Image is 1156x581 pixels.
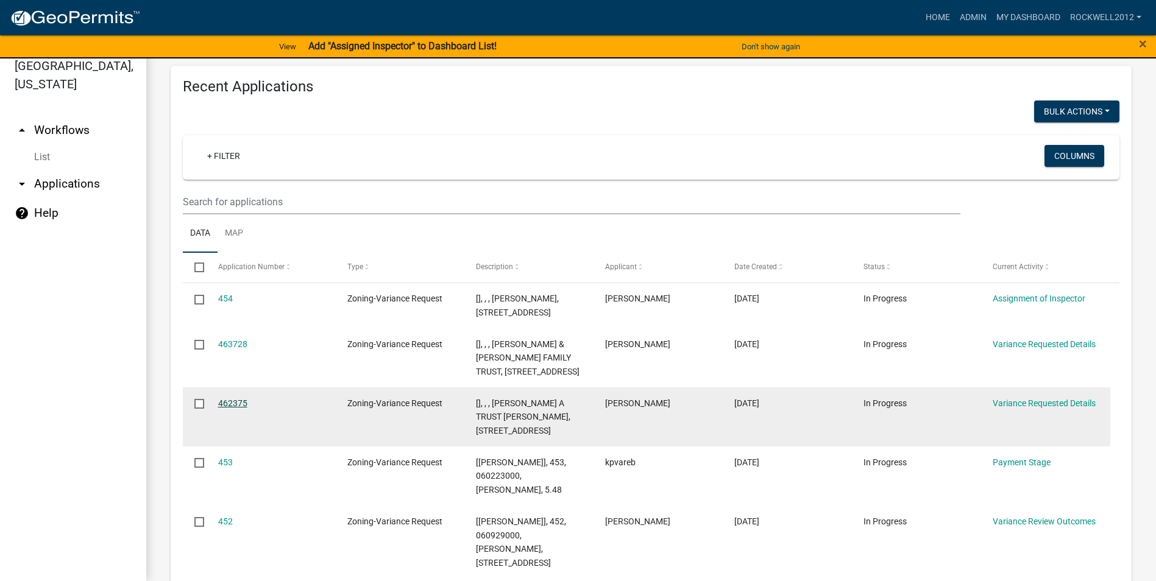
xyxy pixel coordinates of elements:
[206,253,335,282] datatable-header-cell: Application Number
[15,206,29,220] i: help
[347,457,442,467] span: Zoning-Variance Request
[993,339,1096,349] a: Variance Requested Details
[734,516,759,526] span: 08/11/2025
[993,398,1096,408] a: Variance Requested Details
[723,253,852,282] datatable-header-cell: Date Created
[737,37,805,57] button: Don't show again
[993,516,1096,526] a: Variance Review Outcomes
[476,294,559,317] span: [], , , GUILLERMO MARROQUIN GALVEZ, 20340 CO RD 131
[1139,35,1147,52] span: ×
[218,339,247,349] a: 463728
[734,457,759,467] span: 08/11/2025
[594,253,723,282] datatable-header-cell: Applicant
[605,516,670,526] span: Al Clark
[734,398,759,408] span: 08/11/2025
[605,294,670,303] span: Trevor Deyo
[605,457,636,467] span: kpvareb
[476,516,566,568] span: [Susan Rockwell], 452, 060929000, JOSEPH SCHROEDER, 14406 shoreline ln
[863,516,907,526] span: In Progress
[347,516,442,526] span: Zoning-Variance Request
[993,294,1085,303] a: Assignment of Inspector
[197,145,250,167] a: + Filter
[734,294,759,303] span: 08/14/2025
[347,294,442,303] span: Zoning-Variance Request
[183,78,1119,96] h4: Recent Applications
[183,253,206,282] datatable-header-cell: Select
[218,398,247,408] a: 462375
[347,339,442,349] span: Zoning-Variance Request
[921,6,955,29] a: Home
[476,457,566,495] span: [Susan Rockwell], 453, 060223000, RANDY BARTA, 5.48
[476,262,513,271] span: Description
[1065,6,1146,29] a: Rockwell2012
[991,6,1065,29] a: My Dashboard
[183,189,960,214] input: Search for applications
[218,214,250,253] a: Map
[347,262,363,271] span: Type
[955,6,991,29] a: Admin
[15,123,29,138] i: arrow_drop_up
[476,398,570,436] span: [], , , SHIRLEY A TRUST SIMONSON, 34090 E BOOT LAKE RD
[347,398,442,408] span: Zoning-Variance Request
[218,457,233,467] a: 453
[183,214,218,253] a: Data
[605,339,670,349] span: vanraden
[734,262,777,271] span: Date Created
[1044,145,1104,167] button: Columns
[308,40,497,52] strong: Add "Assigned Inspector" to Dashboard List!
[1139,37,1147,51] button: Close
[1034,100,1119,122] button: Bulk Actions
[863,339,907,349] span: In Progress
[734,339,759,349] span: 08/14/2025
[218,516,233,526] a: 452
[476,339,580,377] span: [], , , RICK & SHEILA VAN RADEN FAMILY TRUST, 29985 LAKE SIX RD
[605,398,670,408] span: Gregg Simonson
[981,253,1110,282] datatable-header-cell: Current Activity
[863,398,907,408] span: In Progress
[605,262,637,271] span: Applicant
[274,37,301,57] a: View
[852,253,981,282] datatable-header-cell: Status
[993,457,1051,467] a: Payment Stage
[464,253,594,282] datatable-header-cell: Description
[218,294,233,303] a: 454
[863,294,907,303] span: In Progress
[335,253,464,282] datatable-header-cell: Type
[863,262,885,271] span: Status
[218,262,285,271] span: Application Number
[993,262,1043,271] span: Current Activity
[15,177,29,191] i: arrow_drop_down
[863,457,907,467] span: In Progress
